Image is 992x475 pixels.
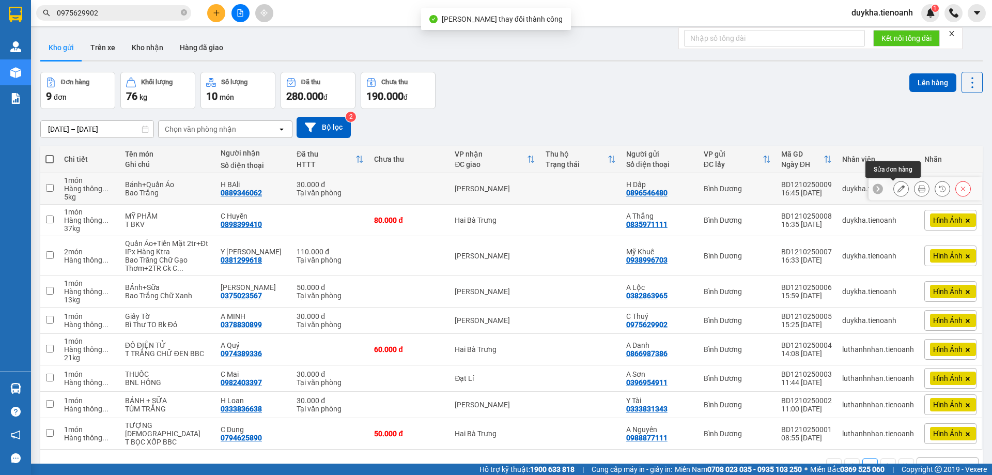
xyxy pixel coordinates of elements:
[221,378,262,387] div: 0982403397
[924,155,977,163] div: Nhãn
[540,146,621,173] th: Toggle SortBy
[125,421,210,438] div: TƯỢNG PHẬT
[40,72,115,109] button: Đơn hàng9đơn
[297,396,364,405] div: 30.000 đ
[125,180,210,189] div: Bánh+Quần Áo
[64,279,115,287] div: 1 món
[704,216,771,224] div: Bình Dương
[125,341,210,349] div: ĐỒ ĐIỆN TỬ
[64,320,115,329] div: Hàng thông thường
[684,30,865,47] input: Nhập số tổng đài
[64,370,115,378] div: 1 món
[704,150,763,158] div: VP gửi
[626,370,693,378] div: A Sơn
[781,180,832,189] div: BD1210250009
[221,180,286,189] div: H BAli
[11,453,21,463] span: message
[881,33,932,44] span: Kết nối tổng đài
[260,9,268,17] span: aim
[237,9,244,17] span: file-add
[968,4,986,22] button: caret-down
[102,345,109,354] span: ...
[704,252,771,260] div: Bình Dương
[626,189,668,197] div: 0896546480
[455,374,535,382] div: Đạt Lí
[172,35,231,60] button: Hàng đã giao
[949,8,958,18] img: phone-icon
[626,320,668,329] div: 0975629902
[781,283,832,292] div: BD1210250006
[125,212,210,220] div: MỸ PHẨM
[842,345,914,354] div: luthanhnhan.tienoanh
[404,93,408,101] span: đ
[781,425,832,434] div: BD1210250001
[221,256,262,264] div: 0381299618
[781,341,832,349] div: BD1210250004
[64,216,115,224] div: Hàng thông thường
[626,212,693,220] div: A Thắng
[125,292,210,300] div: Bao Trắng Chữ Xanh
[842,155,914,163] div: Nhân viên
[374,216,444,224] div: 80.000 đ
[297,312,364,320] div: 30.000 đ
[221,405,262,413] div: 0333836638
[323,93,328,101] span: đ
[221,248,286,256] div: Y Vân
[455,316,535,325] div: [PERSON_NAME]
[102,256,109,264] span: ...
[626,312,693,320] div: C Thuý
[704,430,771,438] div: Bình Dương
[582,464,584,475] span: |
[64,354,115,362] div: 21 kg
[781,220,832,228] div: 16:35 [DATE]
[64,224,115,233] div: 37 kg
[933,251,963,261] span: Hình Ảnh
[626,180,693,189] div: H Dấp
[933,316,963,325] span: Hình Ảnh
[361,72,436,109] button: Chưa thu190.000đ
[704,401,771,409] div: Bình Dương
[297,370,364,378] div: 30.000 đ
[781,248,832,256] div: BD1210250007
[704,345,771,354] div: Bình Dương
[125,220,210,228] div: T BKV
[704,160,763,168] div: ĐC lấy
[126,90,137,102] span: 76
[429,15,438,23] span: check-circle
[926,8,935,18] img: icon-new-feature
[213,9,220,17] span: plus
[102,378,109,387] span: ...
[125,396,210,405] div: BÁNH + SỮA
[200,72,275,109] button: Số lượng10món
[923,461,955,471] div: 10 / trang
[626,160,693,168] div: Số điện thoại
[125,239,210,256] div: Quần Áo+Tiền Mặt 2tr+Đt IPx Hàng Ktra
[64,185,115,193] div: Hàng thông thường
[221,212,286,220] div: C Huyền
[935,466,942,473] span: copyright
[82,35,123,60] button: Trên xe
[842,287,914,296] div: duykha.tienoanh
[455,401,535,409] div: [PERSON_NAME]
[530,465,575,473] strong: 1900 633 818
[125,150,210,158] div: Tên món
[450,146,540,173] th: Toggle SortBy
[626,256,668,264] div: 0938996703
[374,155,444,163] div: Chưa thu
[933,429,963,438] span: Hình Ảnh
[781,189,832,197] div: 16:45 [DATE]
[932,5,939,12] sup: 1
[781,212,832,220] div: BD1210250008
[221,396,286,405] div: H Loan
[781,396,832,405] div: BD1210250002
[781,292,832,300] div: 15:59 [DATE]
[61,79,89,86] div: Đơn hàng
[64,378,115,387] div: Hàng thông thường
[64,396,115,405] div: 1 món
[141,79,173,86] div: Khối lượng
[64,434,115,442] div: Hàng thông thường
[64,193,115,201] div: 5 kg
[455,252,535,260] div: [PERSON_NAME]
[893,181,909,196] div: Sửa đơn hàng
[626,396,693,405] div: Y Tài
